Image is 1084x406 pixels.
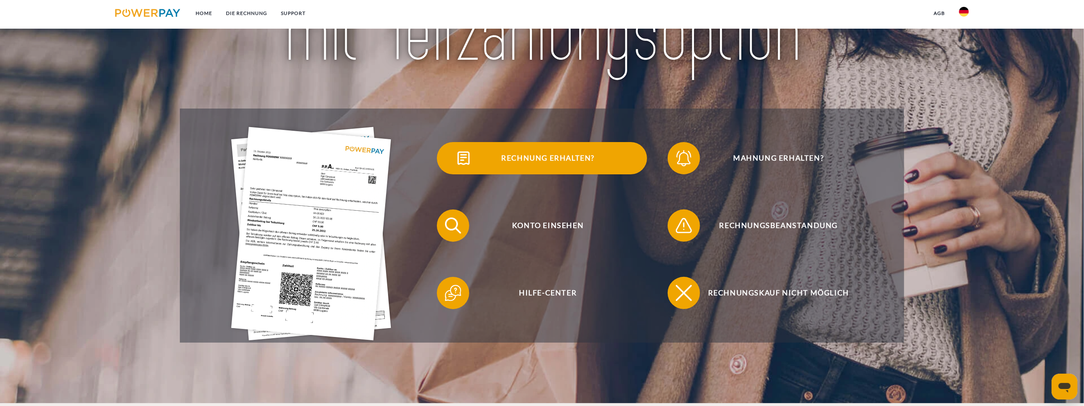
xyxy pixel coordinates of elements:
button: Mahnung erhalten? [668,142,878,174]
img: qb_close.svg [674,283,694,303]
button: Konto einsehen [437,209,647,242]
button: Rechnungsbeanstandung [668,209,878,242]
span: Konto einsehen [449,209,647,242]
img: qb_help.svg [443,283,463,303]
button: Rechnung erhalten? [437,142,647,174]
a: agb [927,6,952,21]
img: single_invoice_powerpay_de.jpg [231,127,391,341]
a: SUPPORT [274,6,312,21]
span: Rechnungskauf nicht möglich [679,277,877,309]
button: Hilfe-Center [437,277,647,309]
span: Rechnung erhalten? [449,142,647,174]
iframe: Schaltfläche zum Öffnen des Messaging-Fensters [1052,374,1078,400]
img: qb_bell.svg [674,148,694,168]
span: Mahnung erhalten? [679,142,877,174]
span: Rechnungsbeanstandung [679,209,877,242]
img: de [959,7,969,17]
img: logo-powerpay.svg [115,9,180,17]
img: qb_search.svg [443,216,463,236]
a: DIE RECHNUNG [219,6,274,21]
img: qb_bill.svg [453,148,474,168]
a: Home [189,6,219,21]
button: Rechnungskauf nicht möglich [668,277,878,309]
img: qb_warning.svg [674,216,694,236]
span: Hilfe-Center [449,277,647,309]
